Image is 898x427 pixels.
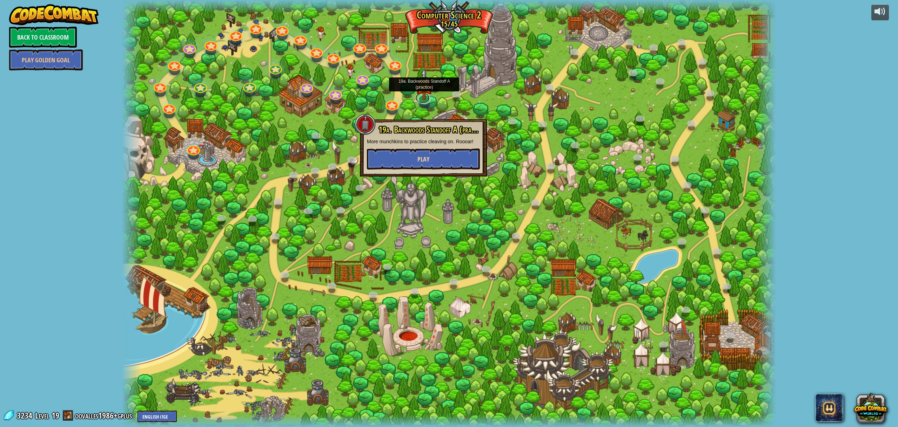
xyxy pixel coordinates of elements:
a: oovalles1986+gplus [75,410,134,421]
a: Back to Classroom [9,27,77,48]
span: Level [35,410,49,421]
span: Play [417,155,429,164]
span: 19a. Backwoods Standoff A (practice) [378,124,487,136]
span: 19 [52,410,59,421]
a: Play Golden Goal [9,49,83,70]
span: 3234 [17,410,34,421]
img: CodeCombat - Learn how to code by playing a game [9,4,99,25]
button: Play [367,149,480,170]
img: level-banner-started.png [415,68,434,101]
button: Adjust volume [871,4,889,21]
p: More munchkins to practice cleaving on. Roooar! [367,138,480,145]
